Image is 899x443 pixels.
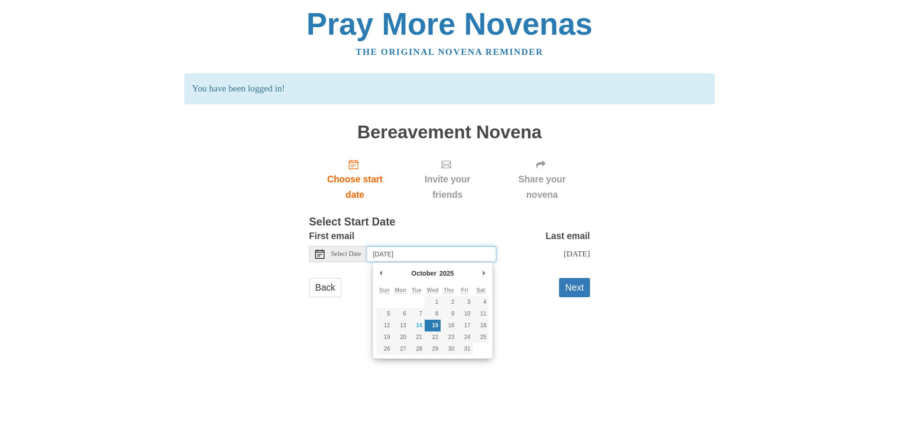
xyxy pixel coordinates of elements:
abbr: Monday [395,287,406,293]
input: Use the arrow keys to pick a date [367,246,496,262]
div: 2025 [438,266,455,280]
p: You have been logged in! [184,74,714,104]
label: Last email [545,228,590,244]
h1: Bereavement Novena [309,122,590,143]
abbr: Wednesday [427,287,438,293]
button: 26 [376,343,392,355]
button: 30 [441,343,457,355]
button: 1 [425,296,441,308]
button: 15 [425,320,441,331]
a: Choose start date [309,151,401,207]
button: 31 [457,343,472,355]
div: October [410,266,438,280]
button: 3 [457,296,472,308]
abbr: Tuesday [412,287,421,293]
button: 23 [441,331,457,343]
button: 2 [441,296,457,308]
div: Click "Next" to confirm your start date first. [401,151,494,207]
button: 10 [457,308,472,320]
button: 25 [473,331,489,343]
button: 5 [376,308,392,320]
button: 21 [409,331,425,343]
button: 11 [473,308,489,320]
button: 19 [376,331,392,343]
button: 4 [473,296,489,308]
button: 13 [392,320,408,331]
button: 14 [409,320,425,331]
button: Next Month [479,266,489,280]
span: Invite your friends [410,172,485,203]
button: 17 [457,320,472,331]
button: 7 [409,308,425,320]
button: 18 [473,320,489,331]
button: 20 [392,331,408,343]
a: The original novena reminder [356,47,544,57]
span: Choose start date [318,172,391,203]
span: Share your novena [503,172,581,203]
abbr: Saturday [476,287,485,293]
button: 24 [457,331,472,343]
button: Previous Month [376,266,386,280]
abbr: Sunday [379,287,390,293]
button: 9 [441,308,457,320]
button: 28 [409,343,425,355]
label: First email [309,228,354,244]
button: 6 [392,308,408,320]
div: Click "Next" to confirm your start date first. [494,151,590,207]
button: 8 [425,308,441,320]
span: [DATE] [564,249,590,258]
span: Select Date [331,251,361,257]
abbr: Friday [461,287,468,293]
button: 12 [376,320,392,331]
button: 27 [392,343,408,355]
button: 16 [441,320,457,331]
a: Pray More Novenas [307,7,593,41]
abbr: Thursday [443,287,454,293]
button: 29 [425,343,441,355]
h3: Select Start Date [309,216,590,228]
button: 22 [425,331,441,343]
a: Back [309,278,341,297]
button: Next [559,278,590,297]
